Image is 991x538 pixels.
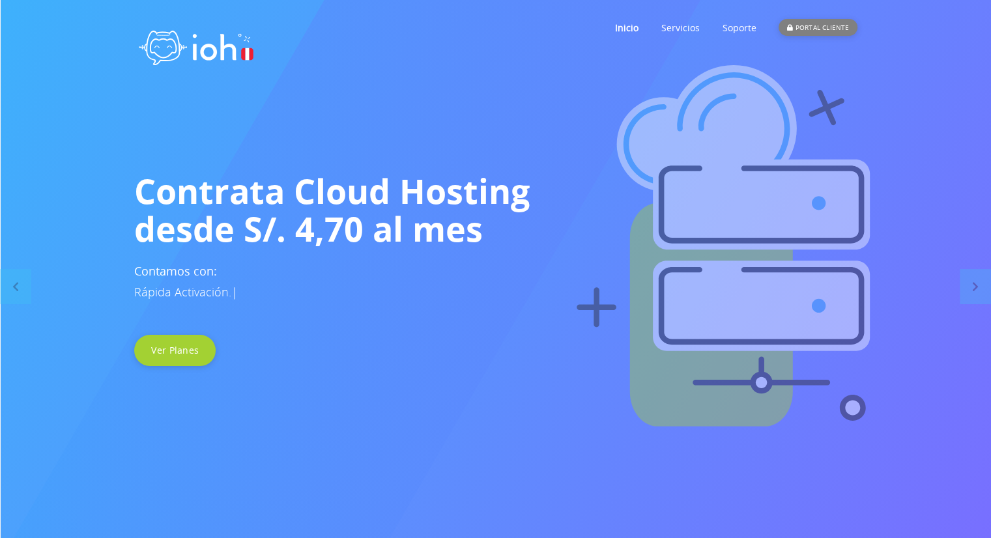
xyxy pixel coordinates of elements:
h3: Contamos con: [134,261,857,302]
img: logo ioh [134,16,258,74]
a: Servicios [661,2,699,53]
span: | [231,284,238,300]
span: Rápida Activación. [134,284,231,300]
div: PORTAL CLIENTE [779,19,857,36]
a: Soporte [722,2,756,53]
a: PORTAL CLIENTE [779,2,857,53]
a: Inicio [614,2,638,53]
h1: Contrata Cloud Hosting desde S/. 4,70 al mes [134,172,857,248]
a: Ver Planes [134,335,216,366]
